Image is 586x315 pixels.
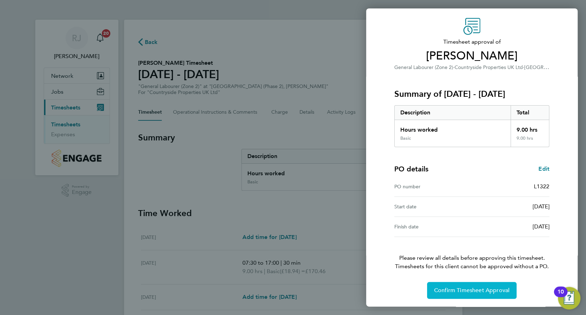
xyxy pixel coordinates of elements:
[394,182,472,191] div: PO number
[538,165,549,172] span: Edit
[511,106,549,120] div: Total
[394,164,428,174] h4: PO details
[386,237,558,271] p: Please review all details before approving this timesheet.
[472,202,549,211] div: [DATE]
[558,287,580,309] button: Open Resource Center, 10 new notifications
[453,64,455,70] span: ·
[394,49,549,63] span: [PERSON_NAME]
[394,105,549,147] div: Summary of 25 - 31 Aug 2025
[394,38,549,46] span: Timesheet approval of
[395,120,511,136] div: Hours worked
[472,222,549,231] div: [DATE]
[534,183,549,190] span: L1322
[434,287,510,294] span: Confirm Timesheet Approval
[523,64,524,70] span: ·
[394,202,472,211] div: Start date
[395,106,511,120] div: Description
[538,165,549,173] a: Edit
[394,88,549,100] h3: Summary of [DATE] - [DATE]
[511,136,549,147] div: 9.00 hrs
[386,262,558,271] span: Timesheets for this client cannot be approved without a PO.
[557,292,564,301] div: 10
[394,222,472,231] div: Finish date
[400,136,411,141] div: Basic
[511,120,549,136] div: 9.00 hrs
[427,282,517,299] button: Confirm Timesheet Approval
[394,64,453,70] span: General Labourer (Zone 2)
[455,64,523,70] span: Countryside Properties UK Ltd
